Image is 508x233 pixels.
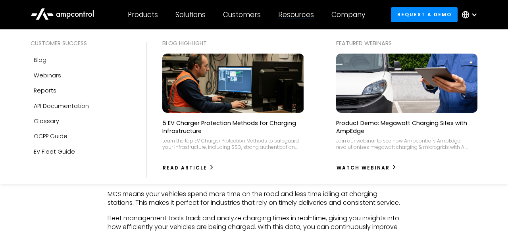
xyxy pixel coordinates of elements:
div: Company [331,10,365,19]
a: Webinars [31,68,131,83]
div: EV Fleet Guide [34,147,75,156]
div: Glossary [34,117,59,125]
a: Reports [31,83,131,98]
a: Request a demo [391,7,458,22]
div: API Documentation [34,102,89,110]
div: Customer success [31,39,131,48]
div: watch webinar [337,164,390,171]
div: Learn the top EV Charger Protection Methods to safeguard your infrastructure, including SSO, stro... [162,138,304,150]
p: MCS means your vehicles spend more time on the road and less time idling at charging stations. Th... [108,190,400,208]
a: EV Fleet Guide [31,144,131,159]
div: Read Article [163,164,207,171]
a: Read Article [162,162,214,174]
div: Blog Highlight [162,39,304,48]
a: API Documentation [31,98,131,114]
div: Resources [278,10,314,19]
div: Products [128,10,158,19]
div: Join our webinar to see how Ampcontrol's AmpEdge revolutionizes megawatt charging & microgrids wi... [336,138,477,150]
p: 5 EV Charger Protection Methods for Charging Infrastructure [162,119,304,135]
div: Customers [223,10,261,19]
a: OCPP Guide [31,129,131,144]
div: Reports [34,86,56,95]
div: OCPP Guide [34,132,67,141]
div: Blog [34,56,46,64]
div: Webinars [34,71,61,80]
div: Featured webinars [336,39,477,48]
a: watch webinar [336,162,397,174]
div: Solutions [175,10,206,19]
p: Product Demo: Megawatt Charging Sites with AmpEdge [336,119,477,135]
a: Blog [31,52,131,67]
a: Glossary [31,114,131,129]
